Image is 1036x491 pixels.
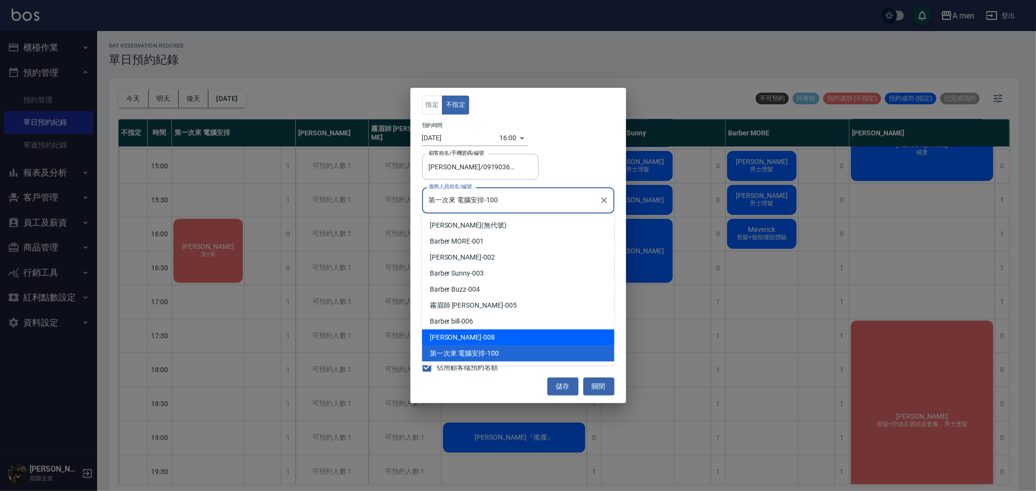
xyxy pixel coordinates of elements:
[583,377,614,395] button: 關閉
[547,377,578,395] button: 儲存
[422,217,614,233] div: (無代號)
[422,345,614,361] div: -100
[429,149,484,157] label: 顧客姓名/手機號碼/編號
[422,313,614,329] div: -006
[422,96,443,115] button: 指定
[422,233,614,249] div: -001
[430,332,481,343] span: [PERSON_NAME]
[500,130,517,146] div: 16:00
[430,348,486,359] span: 第一次來 電腦安排
[430,284,466,295] span: Barber Buzz
[422,122,442,129] label: 預約時間
[442,96,469,115] button: 不指定
[430,268,470,278] span: Barber Sunny
[422,329,614,345] div: -008
[422,249,614,265] div: -002
[422,130,500,146] input: Choose date, selected date is 2025-10-04
[430,236,470,246] span: Barber MORE
[429,183,472,190] label: 服務人員姓名/編號
[437,362,498,373] span: 佔用顧客端預約名額
[597,194,611,207] button: Clear
[430,316,459,327] span: Barber bill
[422,281,614,297] div: -004
[422,265,614,281] div: -003
[430,300,503,311] span: 霧眉師 [PERSON_NAME]
[422,297,614,313] div: -005
[430,220,481,230] span: [PERSON_NAME]
[430,252,481,262] span: [PERSON_NAME]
